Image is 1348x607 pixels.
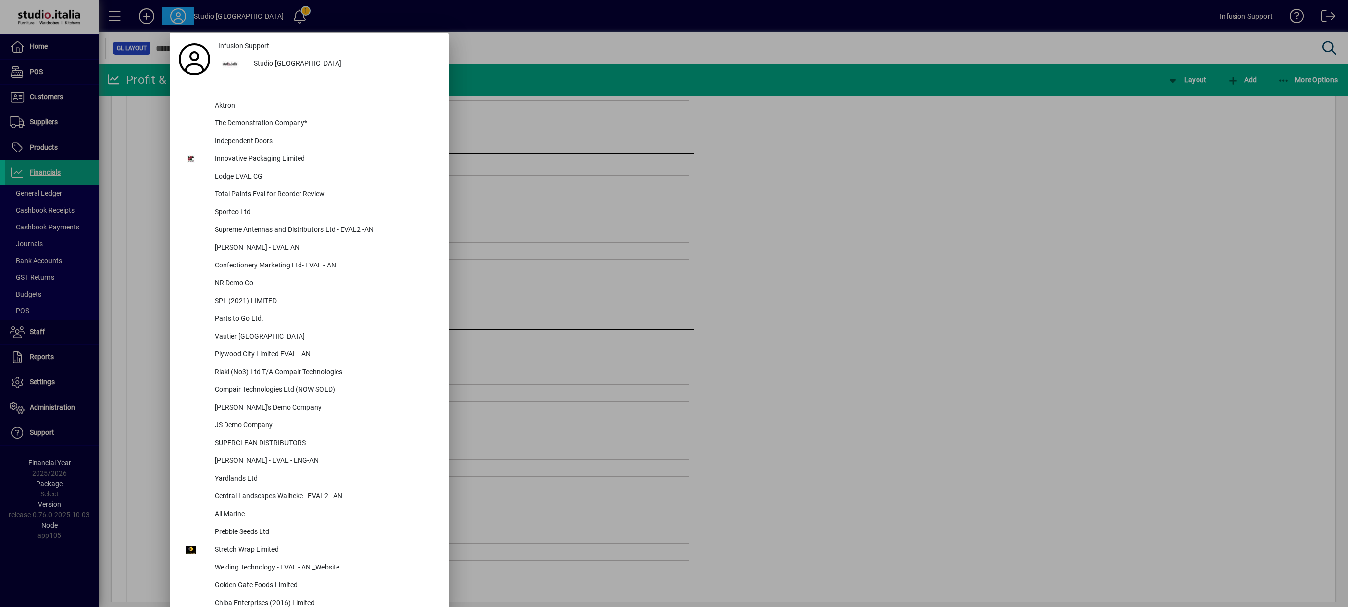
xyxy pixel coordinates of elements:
[175,186,444,204] button: Total Paints Eval for Reorder Review
[175,453,444,470] button: [PERSON_NAME] - EVAL - ENG-AN
[218,41,269,51] span: Infusion Support
[207,168,444,186] div: Lodge EVAL CG
[207,310,444,328] div: Parts to Go Ltd.
[175,151,444,168] button: Innovative Packaging Limited
[175,346,444,364] button: Plywood City Limited EVAL - AN
[207,222,444,239] div: Supreme Antennas and Distributors Ltd - EVAL2 -AN
[175,275,444,293] button: NR Demo Co
[207,257,444,275] div: Confectionery Marketing Ltd- EVAL - AN
[207,115,444,133] div: The Demonstration Company*
[175,115,444,133] button: The Demonstration Company*
[207,399,444,417] div: [PERSON_NAME]'s Demo Company
[175,488,444,506] button: Central Landscapes Waiheke - EVAL2 - AN
[175,559,444,577] button: Welding Technology - EVAL - AN _Website
[175,310,444,328] button: Parts to Go Ltd.
[175,577,444,595] button: Golden Gate Foods Limited
[207,524,444,541] div: Prebble Seeds Ltd
[175,133,444,151] button: Independent Doors
[175,328,444,346] button: Vautier [GEOGRAPHIC_DATA]
[175,204,444,222] button: Sportco Ltd
[207,381,444,399] div: Compair Technologies Ltd (NOW SOLD)
[207,97,444,115] div: Aktron
[207,346,444,364] div: Plywood City Limited EVAL - AN
[207,506,444,524] div: All Marine
[246,55,444,73] div: Studio [GEOGRAPHIC_DATA]
[207,133,444,151] div: Independent Doors
[214,55,444,73] button: Studio [GEOGRAPHIC_DATA]
[175,541,444,559] button: Stretch Wrap Limited
[175,364,444,381] button: Riaki (No3) Ltd T/A Compair Technologies
[175,239,444,257] button: [PERSON_NAME] - EVAL AN
[175,417,444,435] button: JS Demo Company
[175,257,444,275] button: Confectionery Marketing Ltd- EVAL - AN
[175,293,444,310] button: SPL (2021) LIMITED
[175,399,444,417] button: [PERSON_NAME]'s Demo Company
[207,470,444,488] div: Yardlands Ltd
[207,577,444,595] div: Golden Gate Foods Limited
[207,435,444,453] div: SUPERCLEAN DISTRIBUTORS
[207,204,444,222] div: Sportco Ltd
[175,168,444,186] button: Lodge EVAL CG
[207,541,444,559] div: Stretch Wrap Limited
[175,222,444,239] button: Supreme Antennas and Distributors Ltd - EVAL2 -AN
[175,381,444,399] button: Compair Technologies Ltd (NOW SOLD)
[207,186,444,204] div: Total Paints Eval for Reorder Review
[207,488,444,506] div: Central Landscapes Waiheke - EVAL2 - AN
[207,328,444,346] div: Vautier [GEOGRAPHIC_DATA]
[207,275,444,293] div: NR Demo Co
[207,151,444,168] div: Innovative Packaging Limited
[207,417,444,435] div: JS Demo Company
[175,506,444,524] button: All Marine
[207,293,444,310] div: SPL (2021) LIMITED
[207,559,444,577] div: Welding Technology - EVAL - AN _Website
[175,470,444,488] button: Yardlands Ltd
[175,97,444,115] button: Aktron
[207,239,444,257] div: [PERSON_NAME] - EVAL AN
[207,364,444,381] div: Riaki (No3) Ltd T/A Compair Technologies
[175,524,444,541] button: Prebble Seeds Ltd
[175,435,444,453] button: SUPERCLEAN DISTRIBUTORS
[207,453,444,470] div: [PERSON_NAME] - EVAL - ENG-AN
[214,38,444,55] a: Infusion Support
[175,50,214,68] a: Profile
